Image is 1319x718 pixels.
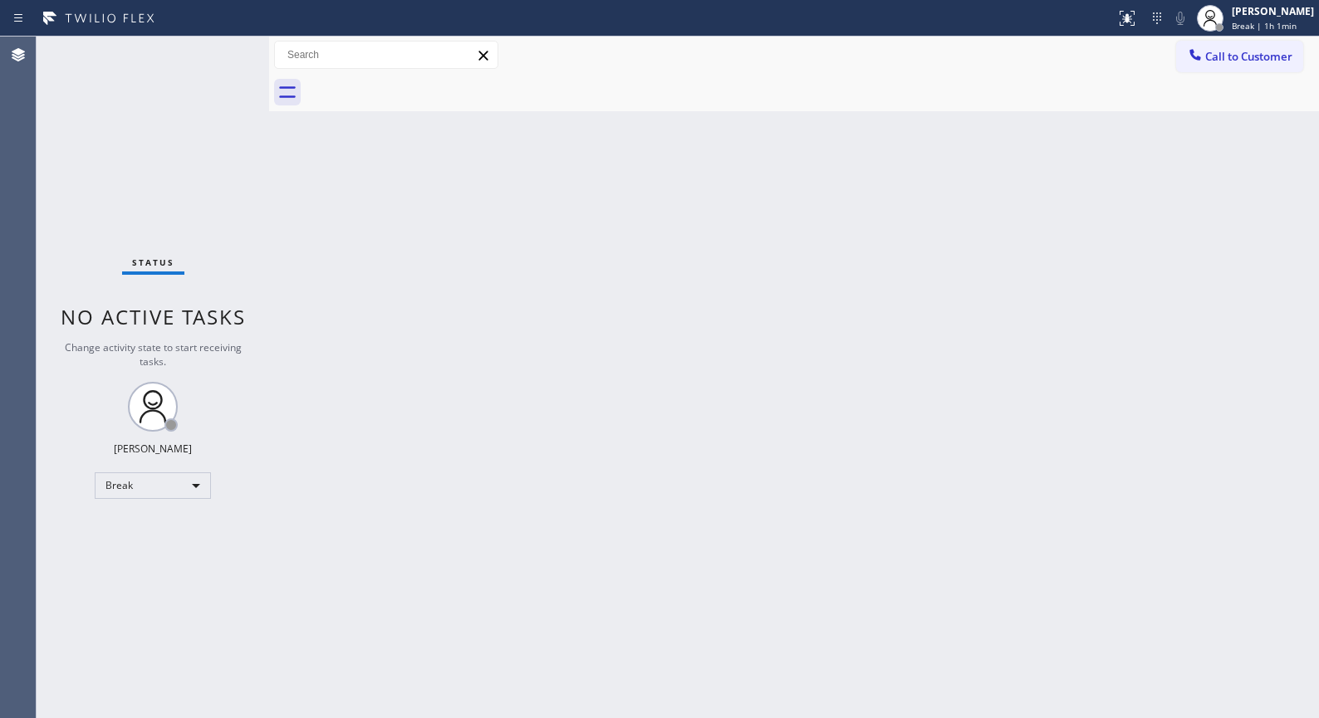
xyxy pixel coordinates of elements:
[114,442,192,456] div: [PERSON_NAME]
[1176,41,1303,72] button: Call to Customer
[275,42,498,68] input: Search
[1232,4,1314,18] div: [PERSON_NAME]
[1205,49,1292,64] span: Call to Customer
[95,472,211,499] div: Break
[1169,7,1192,30] button: Mute
[132,256,174,268] span: Status
[61,303,246,330] span: No active tasks
[65,340,242,369] span: Change activity state to start receiving tasks.
[1232,20,1297,32] span: Break | 1h 1min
